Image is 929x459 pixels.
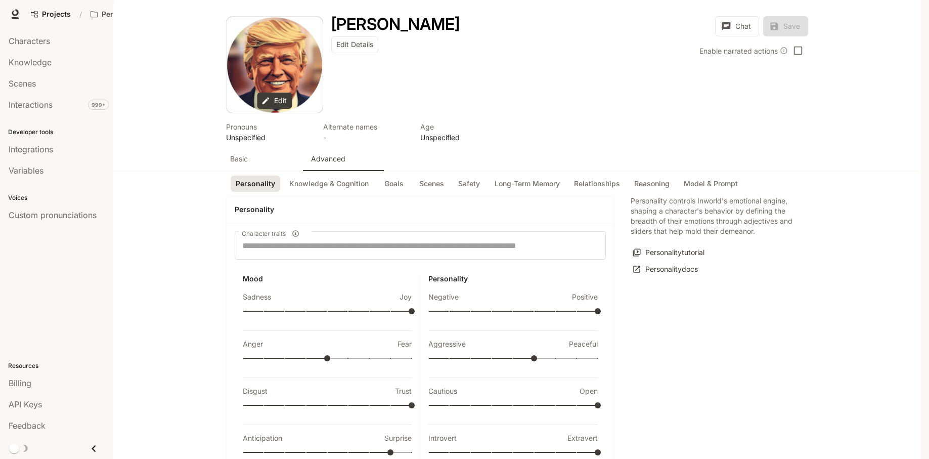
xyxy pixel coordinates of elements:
[235,204,606,215] h4: Personality
[26,4,75,24] a: Go to projects
[428,386,457,396] p: Cautious
[397,339,412,349] p: Fear
[453,176,485,192] button: Safety
[289,227,302,240] button: Character traits
[102,10,158,19] p: Pen Pals [Production]
[631,261,700,278] a: Personalitydocs
[428,433,457,443] p: Introvert
[323,121,408,132] p: Alternate names
[428,292,459,302] p: Negative
[414,176,449,192] button: Scenes
[631,196,792,236] p: Personality controls Inworld's emotional engine, shaping a character's behavior by defining the b...
[227,17,323,113] div: Avatar image
[331,16,460,32] button: Open character details dialog
[420,121,505,132] p: Age
[75,9,86,20] div: /
[580,386,598,396] p: Open
[231,176,280,192] button: Personality
[699,46,788,56] div: Enable narrated actions
[86,4,174,24] button: Open workspace menu
[490,176,565,192] button: Long-Term Memory
[311,154,345,164] p: Advanced
[243,339,263,349] p: Anger
[567,433,598,443] p: Extravert
[331,36,378,53] button: Edit Details
[284,176,374,192] button: Knowledge & Cognition
[42,10,71,19] span: Projects
[569,176,625,192] button: Relationships
[629,176,675,192] button: Reasoning
[569,339,598,349] p: Peaceful
[243,386,268,396] p: Disgust
[226,121,311,143] button: Open character details dialog
[242,229,286,238] span: Character traits
[243,292,271,302] p: Sadness
[631,244,707,261] button: Personalitytutorial
[715,16,759,36] button: Chat
[243,433,282,443] p: Anticipation
[384,433,412,443] p: Surprise
[420,132,505,143] p: Unspecified
[378,176,410,192] button: Goals
[323,121,408,143] button: Open character details dialog
[428,274,598,284] h6: Personality
[257,93,292,109] button: Edit
[226,121,311,132] p: Pronouns
[395,386,412,396] p: Trust
[400,292,412,302] p: Joy
[323,132,408,143] p: -
[331,14,460,34] h1: [PERSON_NAME]
[420,121,505,143] button: Open character details dialog
[230,154,248,164] p: Basic
[679,176,743,192] button: Model & Prompt
[243,274,412,284] h6: Mood
[227,17,323,113] button: Open character avatar dialog
[428,339,466,349] p: Aggressive
[226,132,311,143] p: Unspecified
[572,292,598,302] p: Positive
